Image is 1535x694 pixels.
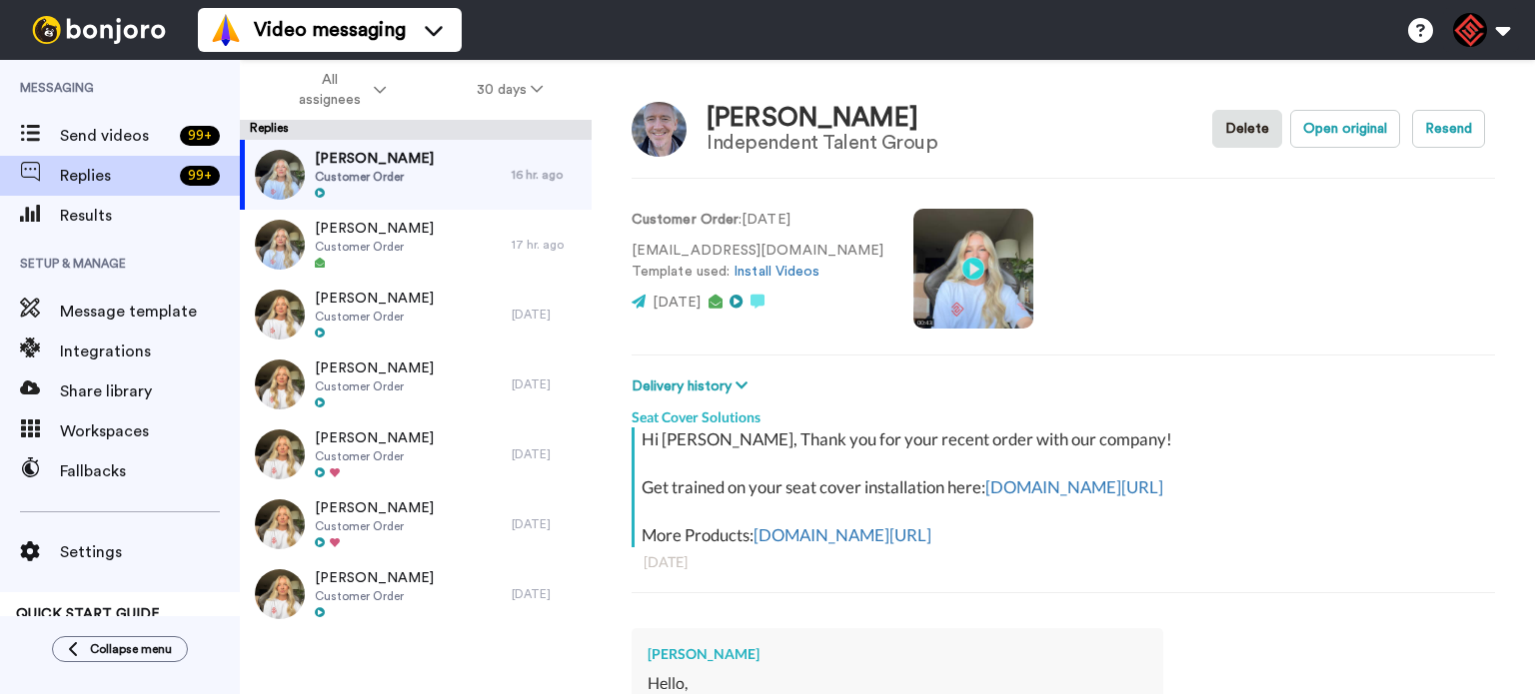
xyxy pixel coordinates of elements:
div: Replies [240,120,592,140]
img: bj-logo-header-white.svg [24,16,174,44]
span: [DATE] [653,296,701,310]
button: Resend [1412,110,1485,148]
div: 99 + [180,126,220,146]
span: Customer Order [315,588,434,604]
img: e1282bac-9ce8-4f18-8f4c-6da92a1501c7-thumb.jpg [255,150,305,200]
span: Customer Order [315,378,434,394]
a: Install Videos [734,265,819,279]
a: [DOMAIN_NAME][URL] [754,524,931,545]
img: 89d5d4df-7ea6-4d46-a9db-72cb097bfedb-thumb.jpg [255,290,305,340]
span: Customer Order [315,239,434,255]
span: [PERSON_NAME] [315,498,434,518]
strong: Customer Order [632,213,739,227]
a: [DOMAIN_NAME][URL] [985,476,1163,497]
div: 16 hr. ago [512,167,582,183]
span: Workspaces [60,419,240,443]
div: [PERSON_NAME] [707,104,937,133]
span: Integrations [60,340,240,363]
button: All assignees [244,62,432,118]
div: Seat Cover Solutions [632,397,1495,427]
div: [DATE] [512,586,582,602]
div: [DATE] [512,307,582,323]
span: Message template [60,300,240,324]
div: [DATE] [512,446,582,462]
a: [PERSON_NAME]Customer Order[DATE] [240,559,592,629]
img: 5158ef29-e9e4-46ad-ac3d-b8a4026ac1f4-thumb.jpg [255,220,305,270]
img: 90a76957-fc76-406e-a1f6-d7d960b8ee2b-thumb.jpg [255,429,305,479]
span: Fallbacks [60,459,240,483]
span: Customer Order [315,169,434,185]
button: Open original [1290,110,1400,148]
p: : [DATE] [632,210,883,231]
span: Results [60,204,240,228]
span: [PERSON_NAME] [315,289,434,309]
a: [PERSON_NAME]Customer Order16 hr. ago [240,140,592,210]
span: Share library [60,379,240,403]
div: 99 + [180,166,220,186]
span: [PERSON_NAME] [315,149,434,169]
span: Collapse menu [90,641,172,657]
div: [DATE] [512,376,582,392]
a: [PERSON_NAME]Customer Order[DATE] [240,489,592,559]
span: Send videos [60,124,172,148]
button: Collapse menu [52,636,188,662]
button: 30 days [432,72,589,108]
span: [PERSON_NAME] [315,219,434,239]
div: [PERSON_NAME] [648,644,1147,664]
span: All assignees [289,70,370,110]
span: [PERSON_NAME] [315,428,434,448]
span: Video messaging [254,16,406,44]
span: QUICK START GUIDE [16,607,160,621]
img: 89dcf774-2898-4a8e-a888-7c9fa961d07f-thumb.jpg [255,569,305,619]
div: 17 hr. ago [512,237,582,253]
button: Delete [1212,110,1282,148]
a: [PERSON_NAME]Customer Order[DATE] [240,419,592,489]
span: Customer Order [315,518,434,534]
span: [PERSON_NAME] [315,568,434,588]
img: f8a2bb44-0c62-4a93-b088-f9d16d2b3523-thumb.jpg [255,499,305,549]
span: Replies [60,164,172,188]
button: Delivery history [632,375,754,397]
span: [PERSON_NAME] [315,358,434,378]
div: [DATE] [512,516,582,532]
div: [DATE] [644,552,1483,572]
img: ec6d6bee-10c4-4109-a19a-f4a3591eb26e-thumb.jpg [255,359,305,409]
span: Customer Order [315,448,434,464]
div: Independent Talent Group [707,132,937,154]
a: [PERSON_NAME]Customer Order[DATE] [240,349,592,419]
span: Customer Order [315,309,434,325]
a: [PERSON_NAME]Customer Order17 hr. ago [240,210,592,280]
p: [EMAIL_ADDRESS][DOMAIN_NAME] Template used: [632,241,883,283]
div: Hi [PERSON_NAME], Thank you for your recent order with our company! Get trained on your seat cove... [642,427,1490,547]
span: Settings [60,540,240,564]
img: vm-color.svg [210,14,242,46]
img: Image of Peter Dowling [632,102,687,157]
a: [PERSON_NAME]Customer Order[DATE] [240,280,592,349]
